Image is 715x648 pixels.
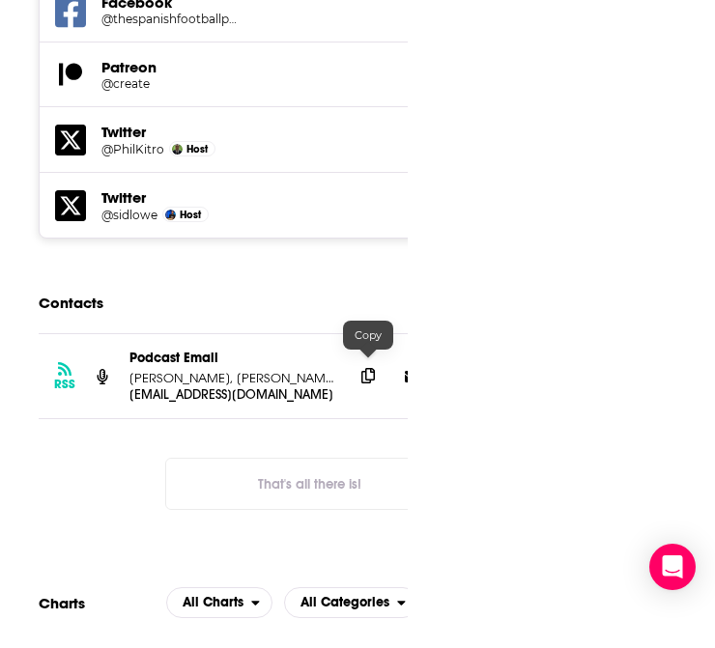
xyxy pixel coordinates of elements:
[183,596,243,609] span: All Charts
[284,587,418,618] h2: Categories
[101,76,495,91] a: @create
[186,143,208,155] span: Host
[165,210,176,220] img: Simon James Lowe
[101,76,241,91] h5: @create
[129,386,338,403] p: [EMAIL_ADDRESS][DOMAIN_NAME]
[101,188,495,207] h5: Twitter
[300,596,389,609] span: All Categories
[101,123,495,141] h5: Twitter
[101,142,164,156] a: @PhilKitro
[166,587,272,618] h2: Platforms
[39,594,85,612] h2: Charts
[101,208,157,222] a: @sidlowe
[180,209,201,221] span: Host
[165,458,455,510] button: Nothing here.
[129,350,338,366] p: Podcast Email
[39,285,103,322] h2: Contacts
[649,544,696,590] div: Open Intercom Messenger
[284,587,418,618] button: open menu
[166,587,272,618] button: open menu
[54,377,75,392] h3: RSS
[101,12,495,26] a: @thespanishfootballpodcast
[129,370,338,386] p: [PERSON_NAME], [PERSON_NAME] & [PERSON_NAME]
[343,321,393,350] div: Copy
[101,12,241,26] h5: @thespanishfootballpodcast
[172,144,183,155] img: Phil Kitromilides
[101,58,495,76] h5: Patreon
